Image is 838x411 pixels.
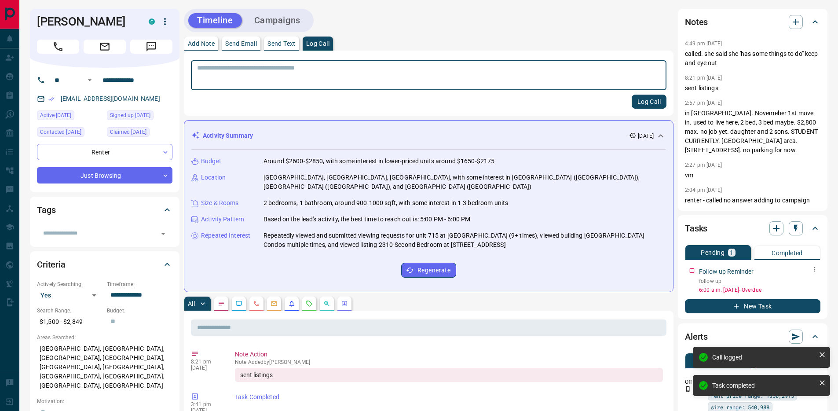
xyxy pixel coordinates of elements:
p: Pending [701,250,725,256]
p: Around $2600-$2850, with some interest in lower-priced units around $1650-$2175 [263,157,494,166]
div: Just Browsing [37,167,172,183]
p: Search Range: [37,307,102,315]
div: Criteria [37,254,172,275]
p: 1 [730,250,733,256]
p: renter - called no answer adding to campaign [685,196,820,205]
svg: Opportunities [323,300,330,307]
span: Email [84,40,126,54]
p: called. she said she 'has some things to do" keep and eye out [685,49,820,68]
h2: Notes [685,15,708,29]
button: Regenerate [401,263,456,278]
button: Open [157,228,169,240]
p: Note Added by [PERSON_NAME] [235,359,663,365]
div: Task completed [712,382,815,389]
svg: Lead Browsing Activity [235,300,242,307]
div: Notes [685,11,820,33]
h2: Tags [37,203,55,217]
div: Tasks [685,218,820,239]
p: 8:21 pm [191,359,222,365]
p: Activity Pattern [201,215,244,224]
svg: Email Verified [48,96,55,102]
svg: Notes [218,300,225,307]
svg: Push Notification Only [685,386,691,392]
p: Based on the lead's activity, the best time to reach out is: 5:00 PM - 6:00 PM [263,215,470,224]
p: Actively Searching: [37,280,102,288]
p: Size & Rooms [201,198,239,208]
p: 6:00 a.m. [DATE] - Overdue [699,286,820,294]
p: Completed [772,250,803,256]
p: Budget: [107,307,172,315]
span: Active [DATE] [40,111,71,120]
p: [DATE] [191,365,222,371]
p: Task Completed [235,393,663,402]
button: Campaigns [245,13,309,28]
div: Thu Oct 09 2025 [37,110,102,123]
p: 2 bedrooms, 1 bathroom, around 900-1000 sqft, with some interest in 1-3 bedroom units [263,198,508,208]
p: Log Call [306,40,329,47]
p: 8:21 pm [DATE] [685,75,722,81]
p: vm [685,171,820,180]
p: Areas Searched: [37,334,172,341]
p: Note Action [235,350,663,359]
div: Activity Summary[DATE] [191,128,666,144]
p: Repeatedly viewed and submitted viewing requests for unit 715 at [GEOGRAPHIC_DATA] (9+ times), vi... [263,231,666,250]
p: 2:27 pm [DATE] [685,162,722,168]
p: Follow up Reminder [699,267,754,276]
p: follow up [699,277,820,285]
span: Message [130,40,172,54]
a: [EMAIL_ADDRESS][DOMAIN_NAME] [61,95,160,102]
h2: Criteria [37,257,66,272]
p: [GEOGRAPHIC_DATA], [GEOGRAPHIC_DATA], [GEOGRAPHIC_DATA], with some interest in [GEOGRAPHIC_DATA] ... [263,173,666,191]
p: Motivation: [37,397,172,405]
div: sent listings [235,368,663,382]
button: New Task [685,299,820,313]
div: Renter [37,144,172,160]
p: All [188,301,195,307]
p: [GEOGRAPHIC_DATA], [GEOGRAPHIC_DATA], [GEOGRAPHIC_DATA], [GEOGRAPHIC_DATA], [GEOGRAPHIC_DATA], [G... [37,341,172,393]
p: Budget [201,157,221,166]
div: Call logged [712,354,815,361]
p: 4:49 pm [DATE] [685,40,722,47]
p: Send Text [267,40,296,47]
div: Tags [37,199,172,220]
p: Location [201,173,226,182]
p: 2:57 pm [DATE] [685,100,722,106]
div: Mon Oct 06 2025 [37,127,102,139]
svg: Listing Alerts [288,300,295,307]
h2: Tasks [685,221,707,235]
p: $1,500 - $2,849 [37,315,102,329]
span: Call [37,40,79,54]
p: sent listings [685,84,820,93]
button: Open [84,75,95,85]
p: Repeated Interest [201,231,250,240]
div: Sun Oct 05 2025 [107,127,172,139]
svg: Requests [306,300,313,307]
svg: Emails [271,300,278,307]
div: Sat Oct 04 2025 [107,110,172,123]
svg: Calls [253,300,260,307]
p: Send Email [225,40,257,47]
p: Timeframe: [107,280,172,288]
span: Contacted [DATE] [40,128,81,136]
h2: Alerts [685,330,708,344]
svg: Agent Actions [341,300,348,307]
span: Signed up [DATE] [110,111,150,120]
div: Yes [37,288,102,302]
p: in [GEOGRAPHIC_DATA]. Novemeber 1st move in. used to live here, 2 bed, 3 bed maybe. $2,800 max. n... [685,109,820,155]
p: [DATE] [638,132,654,140]
span: Claimed [DATE] [110,128,146,136]
p: 2:04 pm [DATE] [685,187,722,193]
p: Add Note [188,40,215,47]
button: Timeline [188,13,242,28]
p: Activity Summary [203,131,253,140]
p: 3:41 pm [191,401,222,407]
p: Off [685,378,703,386]
h1: [PERSON_NAME] [37,15,135,29]
div: condos.ca [149,18,155,25]
button: Log Call [632,95,666,109]
div: Alerts [685,326,820,347]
